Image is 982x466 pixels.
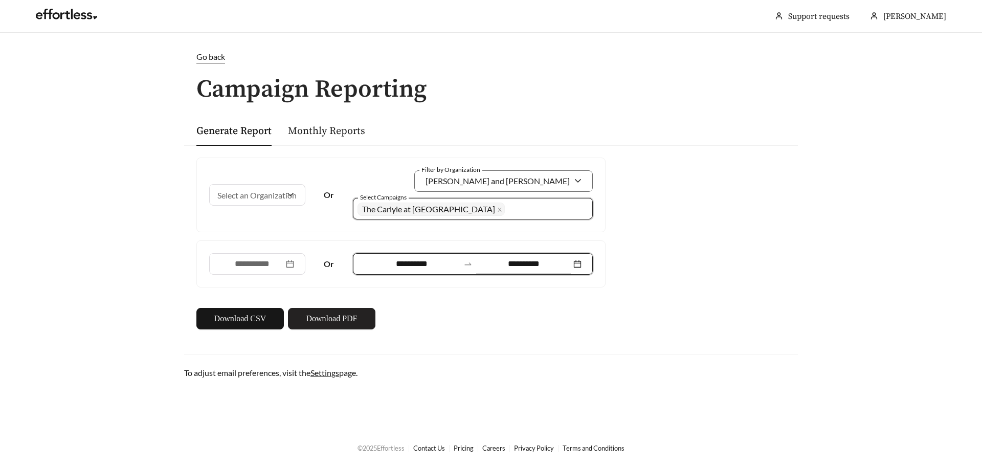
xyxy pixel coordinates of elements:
a: Settings [310,368,339,378]
span: © 2025 Effortless [358,444,405,452]
a: Support requests [788,11,850,21]
span: swap-right [463,259,473,269]
a: Privacy Policy [514,444,554,452]
a: Contact Us [413,444,445,452]
button: Download PDF [288,308,375,329]
h1: Campaign Reporting [184,76,798,103]
span: to [463,259,473,269]
span: Go back [196,52,225,61]
a: Careers [482,444,505,452]
a: Terms and Conditions [563,444,624,452]
strong: Or [324,259,334,269]
span: [PERSON_NAME] [883,11,946,21]
span: The Carlyle at [GEOGRAPHIC_DATA] [362,204,495,214]
span: To adjust email preferences, visit the page. [184,368,358,378]
span: [PERSON_NAME] and [PERSON_NAME] [426,176,570,186]
strong: Or [324,190,334,199]
a: Go back [184,51,798,63]
button: Download CSV [196,308,284,329]
span: Download PDF [306,313,357,325]
span: close [497,207,502,213]
a: Pricing [454,444,474,452]
a: Monthly Reports [288,125,365,138]
a: Generate Report [196,125,272,138]
span: Download CSV [214,313,266,325]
